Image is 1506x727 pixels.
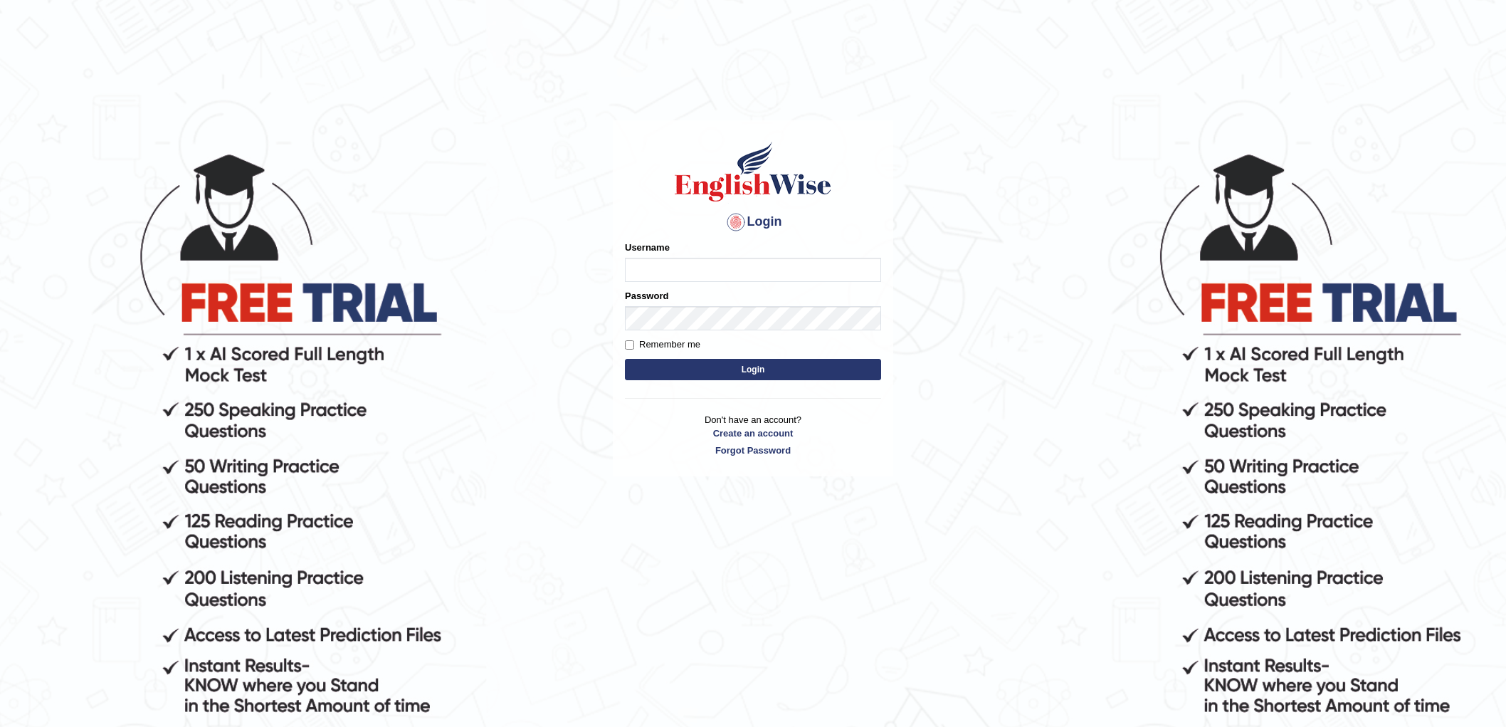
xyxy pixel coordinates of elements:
input: Remember me [625,340,634,350]
a: Create an account [625,427,881,440]
label: Remember me [625,338,700,352]
img: Logo of English Wise sign in for intelligent practice with AI [672,140,834,204]
h4: Login [625,211,881,234]
p: Don't have an account? [625,413,881,457]
label: Username [625,241,670,254]
a: Forgot Password [625,444,881,457]
label: Password [625,289,668,303]
button: Login [625,359,881,380]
